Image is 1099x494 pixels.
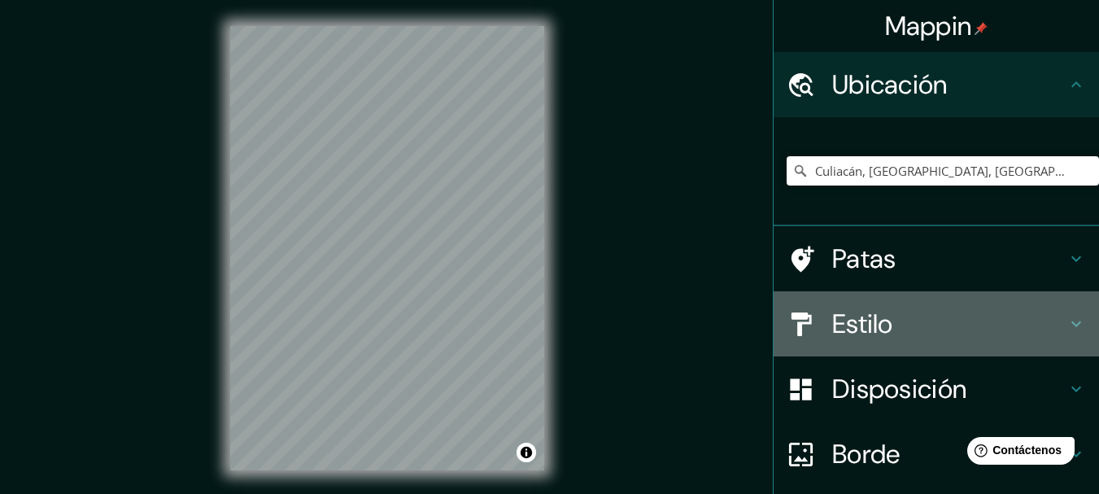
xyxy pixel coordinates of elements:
font: Ubicación [832,68,948,102]
div: Estilo [774,291,1099,356]
input: Elige tu ciudad o zona [787,156,1099,186]
img: pin-icon.png [975,22,988,35]
div: Borde [774,422,1099,487]
div: Disposición [774,356,1099,422]
div: Ubicación [774,52,1099,117]
font: Mappin [885,9,972,43]
font: Borde [832,437,901,471]
div: Patas [774,226,1099,291]
iframe: Lanzador de widgets de ayuda [954,431,1081,476]
canvas: Mapa [230,26,544,470]
font: Estilo [832,307,893,341]
font: Patas [832,242,896,276]
button: Activar o desactivar atribución [517,443,536,462]
font: Disposición [832,372,966,406]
